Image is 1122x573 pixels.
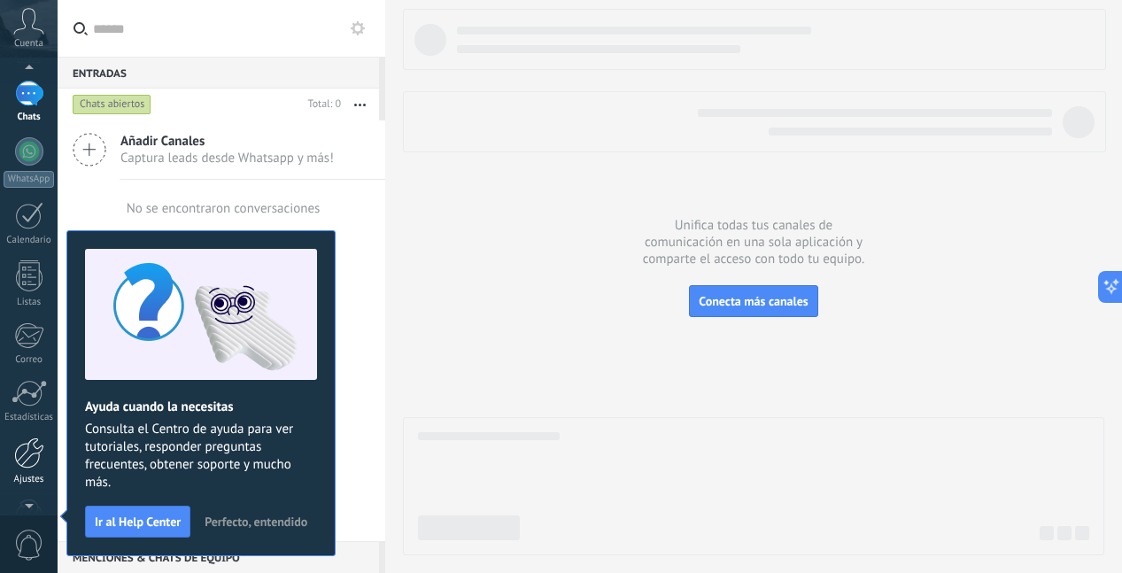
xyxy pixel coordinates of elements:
[4,171,54,188] div: WhatsApp
[205,515,307,528] span: Perfecto, entendido
[301,96,341,113] div: Total: 0
[4,112,55,123] div: Chats
[4,474,55,485] div: Ajustes
[699,293,808,309] span: Conecta más canales
[58,57,379,89] div: Entradas
[85,506,190,538] button: Ir al Help Center
[120,133,334,150] span: Añadir Canales
[4,412,55,423] div: Estadísticas
[4,235,55,246] div: Calendario
[14,38,43,50] span: Cuenta
[85,421,317,492] span: Consulta el Centro de ayuda para ver tutoriales, responder preguntas frecuentes, obtener soporte ...
[85,399,317,415] h2: Ayuda cuando la necesitas
[95,515,181,528] span: Ir al Help Center
[120,150,334,166] span: Captura leads desde Whatsapp y más!
[4,297,55,308] div: Listas
[197,508,315,535] button: Perfecto, entendido
[4,354,55,366] div: Correo
[341,89,379,120] button: Más
[127,200,321,217] div: No se encontraron conversaciones
[689,285,817,317] button: Conecta más canales
[73,94,151,115] div: Chats abiertos
[58,541,379,573] div: Menciones & Chats de equipo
